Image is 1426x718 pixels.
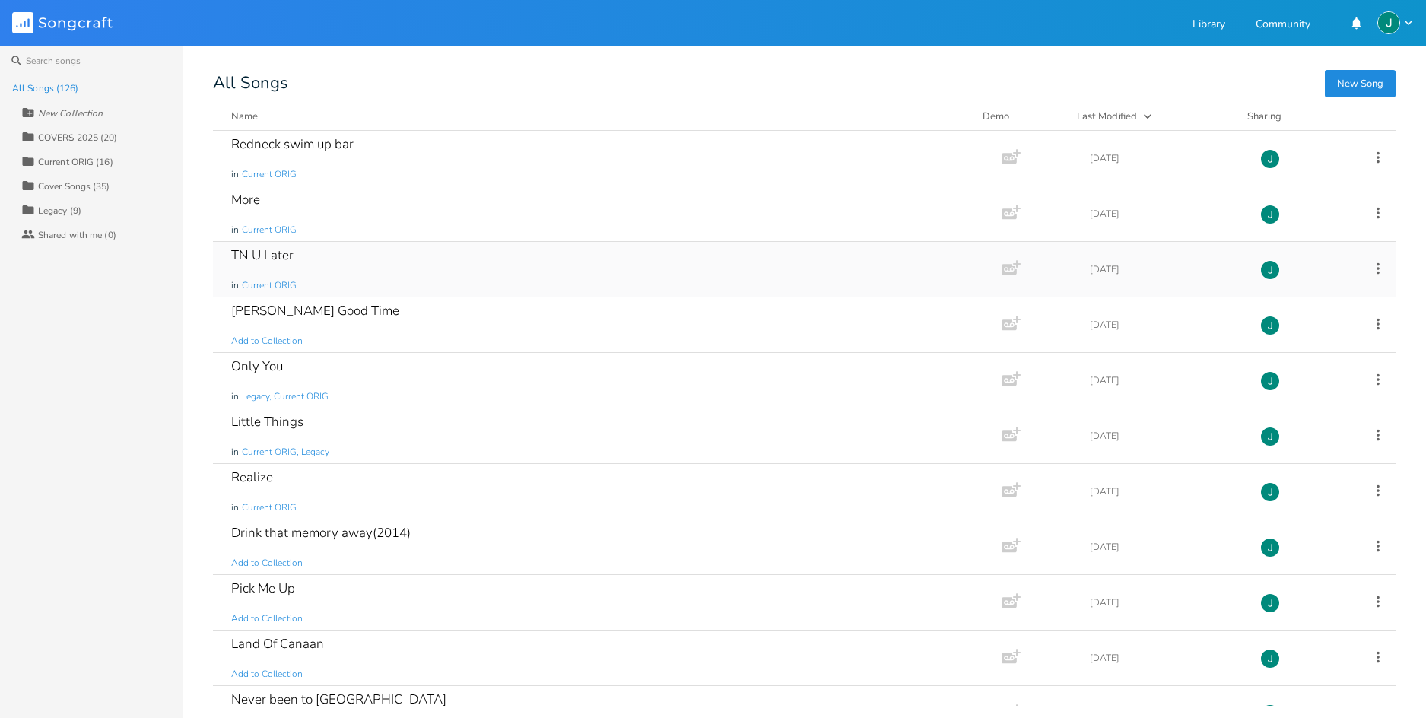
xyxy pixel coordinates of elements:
div: Demo [983,109,1059,124]
div: Pick Me Up [231,582,295,595]
button: Last Modified [1077,109,1229,124]
span: Add to Collection [231,557,303,570]
div: All Songs [213,76,1396,91]
div: More [231,193,260,206]
div: [DATE] [1090,320,1242,329]
div: [DATE] [1090,542,1242,551]
div: Shared with me (0) [38,230,116,240]
div: New Collection [38,109,103,118]
span: in [231,501,239,514]
div: [DATE] [1090,154,1242,163]
div: Drink that memory away(2014) [231,526,411,539]
div: Last Modified [1077,110,1137,123]
button: New Song [1325,70,1396,97]
span: Add to Collection [231,335,303,348]
div: Current ORIG (16) [38,157,113,167]
div: Realize [231,471,273,484]
span: Current ORIG [242,168,297,181]
div: Name [231,110,258,123]
img: Jim Rudolf [1260,149,1280,169]
img: Jim Rudolf [1260,316,1280,335]
span: in [231,279,239,292]
img: Jim Rudolf [1260,649,1280,669]
a: Community [1256,19,1310,32]
span: in [231,446,239,459]
span: Current ORIG [242,279,297,292]
div: [DATE] [1090,653,1242,662]
div: Sharing [1247,109,1339,124]
div: [DATE] [1090,376,1242,385]
div: TN U Later [231,249,294,262]
div: COVERS 2025 (20) [38,133,118,142]
div: [DATE] [1090,265,1242,274]
div: [DATE] [1090,598,1242,607]
img: Jim Rudolf [1260,371,1280,391]
img: Jim Rudolf [1260,593,1280,613]
div: [DATE] [1090,431,1242,440]
span: Current ORIG [242,224,297,237]
div: Land Of Canaan [231,637,324,650]
div: [PERSON_NAME] Good Time [231,304,399,317]
img: Jim Rudolf [1260,427,1280,446]
div: Redneck swim up bar [231,138,354,151]
span: in [231,168,239,181]
div: Little Things [231,415,303,428]
div: All Songs (126) [12,84,79,93]
div: [DATE] [1090,487,1242,496]
span: Add to Collection [231,668,303,681]
img: Jim Rudolf [1260,205,1280,224]
span: Current ORIG, Legacy [242,446,329,459]
span: Legacy, Current ORIG [242,390,329,403]
div: [DATE] [1090,209,1242,218]
button: Name [231,109,964,124]
img: Jim Rudolf [1260,260,1280,280]
div: Legacy (9) [38,206,81,215]
div: Never been to [GEOGRAPHIC_DATA] [231,693,446,706]
img: Jim Rudolf [1260,538,1280,558]
span: in [231,224,239,237]
img: Jim Rudolf [1260,482,1280,502]
span: Current ORIG [242,501,297,514]
div: Only You [231,360,283,373]
img: Jim Rudolf [1377,11,1400,34]
span: in [231,390,239,403]
a: Library [1193,19,1225,32]
span: Add to Collection [231,612,303,625]
div: Cover Songs (35) [38,182,110,191]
